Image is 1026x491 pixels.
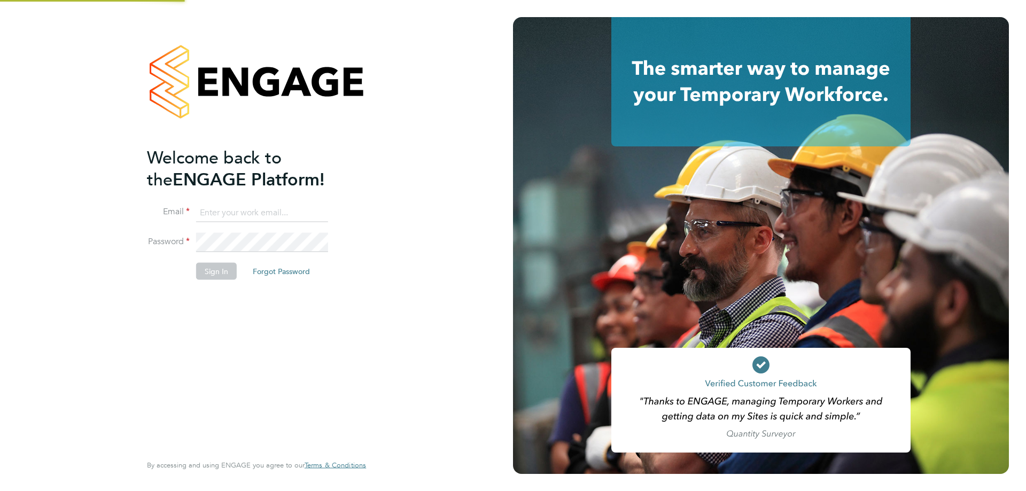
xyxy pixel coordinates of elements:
button: Sign In [196,263,237,280]
a: Terms & Conditions [305,461,366,470]
span: Terms & Conditions [305,461,366,470]
input: Enter your work email... [196,203,328,222]
span: Welcome back to the [147,147,282,190]
button: Forgot Password [244,263,318,280]
label: Email [147,206,190,217]
h2: ENGAGE Platform! [147,146,355,190]
label: Password [147,236,190,247]
span: By accessing and using ENGAGE you agree to our [147,461,366,470]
